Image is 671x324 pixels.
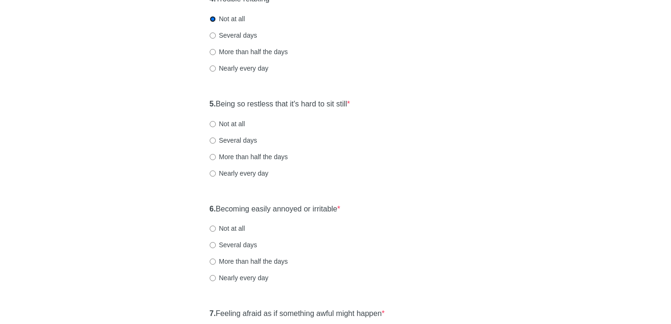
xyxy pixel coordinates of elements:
[210,49,216,55] input: More than half the days
[210,240,257,250] label: Several days
[210,47,288,57] label: More than half the days
[210,138,216,144] input: Several days
[210,169,269,178] label: Nearly every day
[210,31,257,40] label: Several days
[210,226,216,232] input: Not at all
[210,257,288,266] label: More than half the days
[210,205,216,213] strong: 6.
[210,100,216,108] strong: 5.
[210,275,216,281] input: Nearly every day
[210,170,216,177] input: Nearly every day
[210,154,216,160] input: More than half the days
[210,32,216,39] input: Several days
[210,121,216,127] input: Not at all
[210,309,216,317] strong: 7.
[210,259,216,265] input: More than half the days
[210,64,269,73] label: Nearly every day
[210,152,288,162] label: More than half the days
[210,204,341,215] label: Becoming easily annoyed or irritable
[210,14,245,24] label: Not at all
[210,16,216,22] input: Not at all
[210,119,245,129] label: Not at all
[210,136,257,145] label: Several days
[210,308,385,319] label: Feeling afraid as if something awful might happen
[210,242,216,248] input: Several days
[210,224,245,233] label: Not at all
[210,273,269,283] label: Nearly every day
[210,65,216,72] input: Nearly every day
[210,99,350,110] label: Being so restless that it's hard to sit still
